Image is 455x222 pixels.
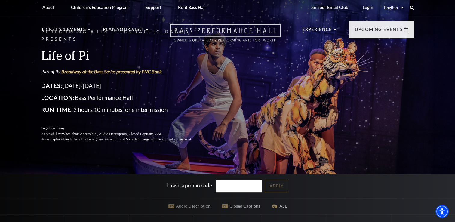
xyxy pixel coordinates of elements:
[71,5,129,10] p: Children's Education Program
[62,132,162,136] span: Wheelchair Accessible , Audio Description, Closed Captions, ASL
[178,5,206,10] p: Rent Bass Hall
[104,137,192,141] span: An additional $5 order charge will be applied at checkout.
[41,137,207,142] p: Price displayed includes all ticketing fees.
[167,182,212,188] label: I have a promo code
[41,26,86,37] p: Tickets & Events
[41,94,75,101] span: Location:
[41,106,73,113] span: Run Time:
[61,69,162,74] a: Broadway at the Bass Series presented by PNC Bank - open in a new tab
[103,26,144,37] p: Plan Your Visit
[148,24,302,48] a: Open this option
[41,81,207,91] p: [DATE]-[DATE]
[41,68,207,75] p: Part of the
[41,125,207,131] p: Tags:
[41,82,63,89] span: Dates:
[42,5,54,10] p: About
[302,26,332,37] p: Experience
[355,26,402,37] p: Upcoming Events
[49,126,65,130] span: Broadway
[383,5,404,11] select: Select:
[41,105,207,115] p: 2 hours 10 minutes, one intermission
[41,93,207,103] p: Bass Performance Hall
[435,205,449,218] div: Accessibility Menu
[41,131,207,137] p: Accessibility:
[41,48,207,63] h3: Life of Pi
[146,5,161,10] p: Support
